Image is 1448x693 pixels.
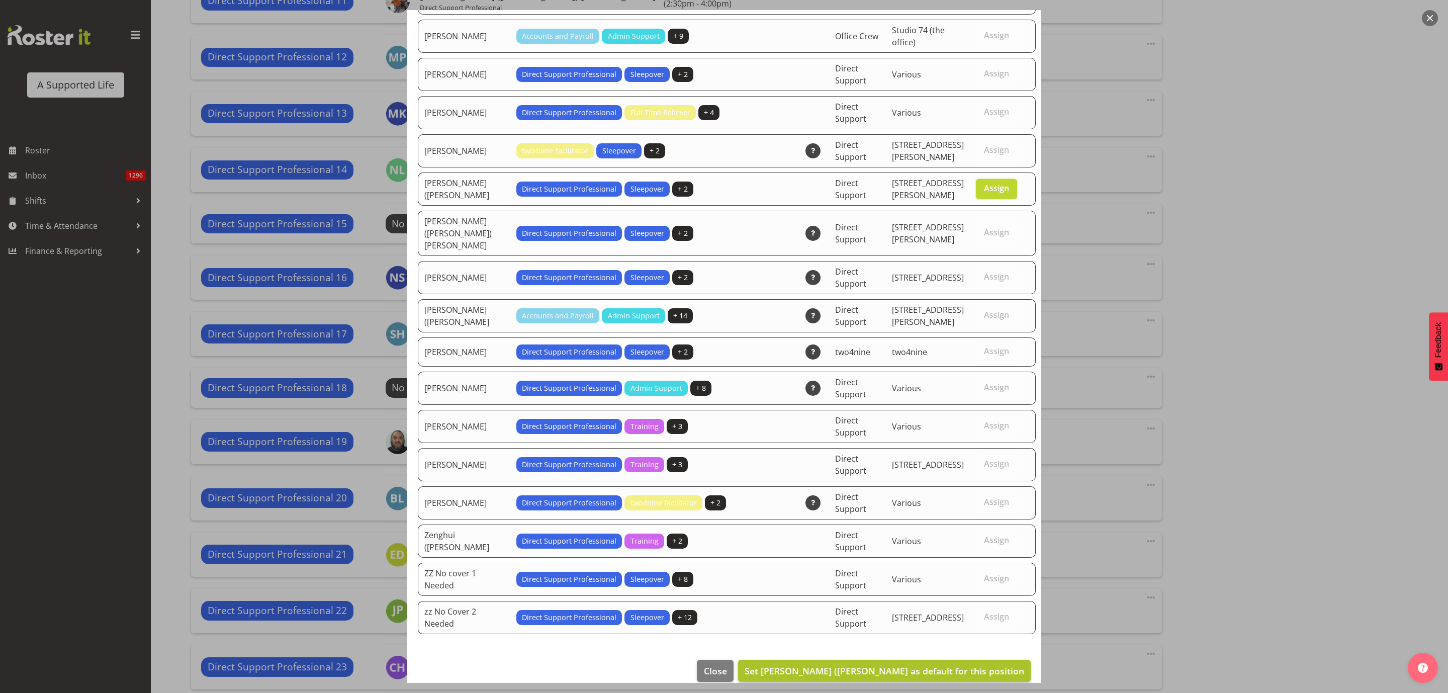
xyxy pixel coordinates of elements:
td: [PERSON_NAME] [418,261,510,294]
span: Direct Support Professional [522,497,616,508]
td: [PERSON_NAME] [418,337,510,367]
span: two4nine [892,347,927,358]
span: + 2 [672,536,682,547]
span: + 2 [678,347,688,358]
span: + 8 [678,574,688,585]
span: Accounts and Payroll [522,310,594,321]
span: + 2 [678,184,688,195]
span: Assign [984,346,1009,356]
span: Direct Support Professional [522,107,616,118]
span: Various [892,383,921,394]
span: + 2 [678,228,688,239]
span: Direct Support [835,453,866,476]
span: Assign [984,183,1009,193]
td: [PERSON_NAME] [418,448,510,481]
td: ZZ No cover 1 Needed [418,563,510,596]
span: [STREET_ADDRESS][PERSON_NAME] [892,222,964,245]
span: Sleepover [602,145,636,156]
span: Direct Support Professional [522,421,616,432]
span: Direct Support Professional [522,459,616,470]
span: Direct Support [835,606,866,629]
button: Close [697,660,733,682]
span: [STREET_ADDRESS] [892,272,964,283]
span: [STREET_ADDRESS] [892,612,964,623]
span: + 4 [704,107,714,118]
td: [PERSON_NAME] [418,20,510,53]
span: Direct Support Professional [522,347,616,358]
span: Various [892,107,921,118]
span: Assign [984,68,1009,78]
span: Assign [984,382,1009,392]
span: Set [PERSON_NAME] ([PERSON_NAME] as default for this position [745,665,1024,677]
span: + 8 [696,383,706,394]
span: two4nine [835,347,870,358]
span: Admin Support [630,383,682,394]
span: Direct Support Professional [522,383,616,394]
span: Assign [984,310,1009,320]
span: + 12 [678,612,692,623]
span: Direct Support [835,415,866,438]
span: Direct Support [835,568,866,591]
span: Assign [984,272,1009,282]
button: Feedback - Show survey [1429,312,1448,381]
td: [PERSON_NAME] [418,58,510,91]
span: Direct Support [835,101,866,124]
span: + 2 [678,272,688,283]
td: [PERSON_NAME] ([PERSON_NAME] [418,299,510,332]
span: Various [892,421,921,432]
span: Studio 74 (the office) [892,25,945,48]
span: Various [892,497,921,508]
span: + 2 [710,497,720,508]
td: [PERSON_NAME] [418,486,510,519]
span: Direct Support [835,222,866,245]
td: [PERSON_NAME] [418,372,510,405]
span: Direct Support [835,266,866,289]
img: help-xxl-2.png [1418,663,1428,673]
span: [STREET_ADDRESS][PERSON_NAME] [892,178,964,201]
td: [PERSON_NAME] [418,410,510,443]
span: Training [630,421,659,432]
span: Direct Support [835,63,866,86]
td: [PERSON_NAME] ([PERSON_NAME]) [PERSON_NAME] [418,211,510,256]
span: Sleepover [630,184,664,195]
span: + 2 [650,145,660,156]
span: Assign [984,459,1009,469]
span: Direct Support Professional [522,272,616,283]
td: zz No Cover 2 Needed [418,601,510,634]
span: Sleepover [630,347,664,358]
span: Direct Support Professional [522,228,616,239]
span: Assign [984,107,1009,117]
span: two4nine facilitator [630,497,697,508]
span: [STREET_ADDRESS][PERSON_NAME] [892,304,964,327]
span: Direct Support Professional [522,184,616,195]
span: Various [892,574,921,585]
span: Office Crew [835,31,878,42]
span: Direct Support Professional [522,612,616,623]
span: Assign [984,145,1009,155]
span: Assign [984,497,1009,507]
span: Training [630,459,659,470]
span: Direct Support Professional [522,574,616,585]
span: [STREET_ADDRESS][PERSON_NAME] [892,139,964,162]
span: Feedback [1434,322,1443,358]
span: Assign [984,573,1009,583]
span: [STREET_ADDRESS] [892,459,964,470]
span: Assign [984,227,1009,237]
span: + 9 [673,31,683,42]
span: + 14 [673,310,687,321]
span: + 3 [672,421,682,432]
span: Sleepover [630,228,664,239]
span: + 3 [672,459,682,470]
span: Direct Support [835,304,866,327]
span: Direct Support Professional [522,69,616,80]
span: Assign [984,420,1009,430]
span: Assign [984,30,1009,40]
td: [PERSON_NAME] [418,96,510,129]
span: Direct Support Professional [522,536,616,547]
span: Various [892,536,921,547]
span: Accounts and Payroll [522,31,594,42]
span: Sleepover [630,574,664,585]
span: Training [630,536,659,547]
span: Direct Support [835,178,866,201]
span: Direct Support [835,491,866,514]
